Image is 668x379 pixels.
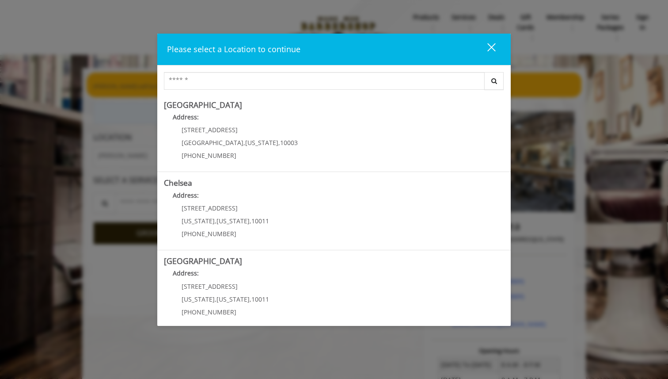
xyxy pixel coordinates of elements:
span: [PHONE_NUMBER] [182,230,236,238]
span: [STREET_ADDRESS] [182,204,238,212]
span: , [215,217,216,225]
span: , [250,295,251,303]
span: 10011 [251,217,269,225]
b: Address: [173,113,199,121]
div: close dialog [477,42,495,56]
span: [GEOGRAPHIC_DATA] [182,138,243,147]
b: [GEOGRAPHIC_DATA] [164,100,242,110]
span: [US_STATE] [216,295,250,303]
span: [STREET_ADDRESS] [182,126,238,134]
b: Address: [173,191,199,199]
span: [US_STATE] [182,217,215,225]
span: [US_STATE] [182,295,215,303]
div: Center Select [164,72,504,94]
span: Please select a Location to continue [167,44,300,54]
span: [PHONE_NUMBER] [182,308,236,316]
span: [US_STATE] [245,138,278,147]
span: , [278,138,280,147]
span: [US_STATE] [216,217,250,225]
b: [GEOGRAPHIC_DATA] [164,256,242,266]
b: Chelsea [164,177,192,188]
input: Search Center [164,72,485,90]
span: , [250,217,251,225]
span: 10011 [251,295,269,303]
button: close dialog [471,40,501,58]
b: Address: [173,269,199,277]
span: [STREET_ADDRESS] [182,282,238,291]
span: 10003 [280,138,298,147]
i: Search button [489,78,499,84]
span: [PHONE_NUMBER] [182,151,236,160]
span: , [215,295,216,303]
span: , [243,138,245,147]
